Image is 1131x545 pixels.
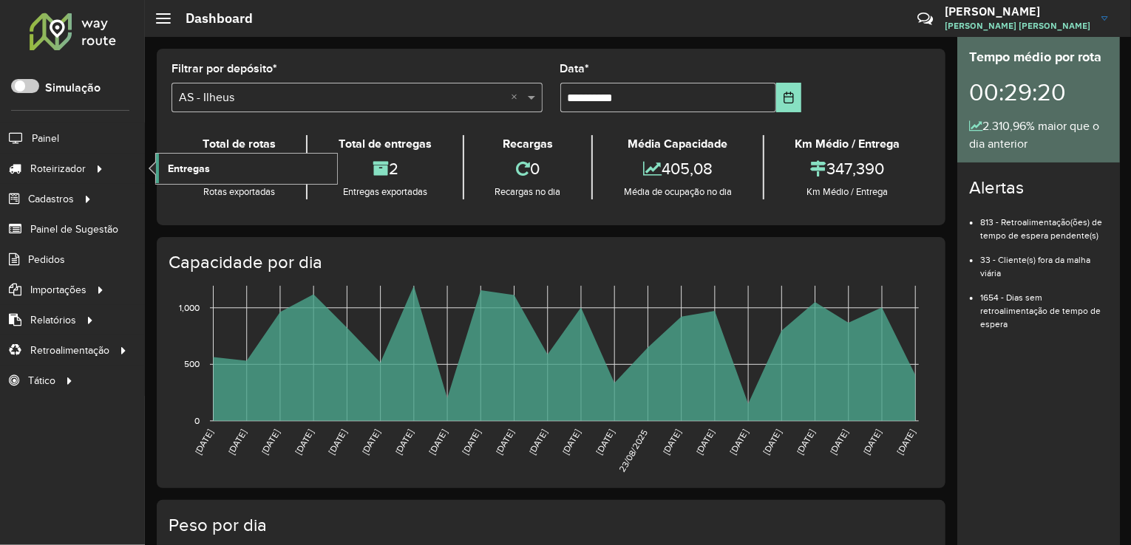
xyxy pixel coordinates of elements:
span: Importações [30,282,86,298]
div: Km Médio / Entrega [768,185,927,199]
text: [DATE] [862,428,883,456]
span: Painel [32,131,59,146]
text: [DATE] [561,428,583,456]
text: 23/08/2025 [617,428,649,474]
button: Choose Date [776,83,801,112]
div: 00:29:20 [969,67,1108,117]
text: [DATE] [761,428,783,456]
text: [DATE] [695,428,716,456]
label: Data [560,60,590,78]
li: 33 - Cliente(s) fora da malha viária [980,242,1108,280]
text: [DATE] [527,428,548,456]
text: [DATE] [661,428,682,456]
text: [DATE] [259,428,281,456]
div: 405,08 [597,153,758,185]
div: 0 [468,153,588,185]
text: [DATE] [226,428,248,456]
span: Clear all [512,89,524,106]
text: [DATE] [427,428,449,456]
text: [DATE] [728,428,750,456]
text: [DATE] [293,428,315,456]
text: [DATE] [494,428,515,456]
span: Relatórios [30,312,76,328]
div: Média de ocupação no dia [597,185,758,199]
div: Rotas exportadas [175,185,302,199]
span: Retroalimentação [30,343,109,358]
span: Cadastros [28,191,74,207]
h2: Dashboard [171,10,253,27]
text: [DATE] [327,428,348,456]
li: 1654 - Dias sem retroalimentação de tempo de espera [980,280,1108,331]
text: [DATE] [795,428,816,456]
a: Contato Rápido [909,3,941,35]
text: [DATE] [193,428,214,456]
text: [DATE] [360,428,381,456]
div: Total de entregas [311,135,458,153]
div: Entregas exportadas [311,185,458,199]
li: 813 - Retroalimentação(ões) de tempo de espera pendente(s) [980,205,1108,242]
a: Entregas [156,154,337,183]
h4: Peso por dia [169,515,931,536]
text: [DATE] [594,428,616,456]
text: 500 [184,360,200,369]
div: 2.310,96% maior que o dia anterior [969,117,1108,153]
span: Pedidos [28,252,65,267]
span: [PERSON_NAME] [PERSON_NAME] [945,19,1090,32]
div: Tempo médio por rota [969,47,1108,67]
text: [DATE] [393,428,415,456]
text: [DATE] [461,428,482,456]
div: Média Capacidade [597,135,758,153]
div: 2 [311,153,458,185]
div: Total de rotas [175,135,302,153]
h4: Alertas [969,177,1108,199]
span: Tático [28,373,55,388]
span: Entregas [168,161,210,176]
h3: [PERSON_NAME] [945,4,1090,18]
text: 1,000 [179,303,200,312]
label: Filtrar por depósito [171,60,277,78]
div: Recargas [468,135,588,153]
div: 347,390 [768,153,927,185]
span: Painel de Sugestão [30,222,118,237]
div: Recargas no dia [468,185,588,199]
text: 0 [194,416,200,425]
span: Roteirizador [30,161,86,176]
text: [DATE] [828,428,849,456]
h4: Capacidade por dia [169,252,931,273]
div: Km Médio / Entrega [768,135,927,153]
text: [DATE] [895,428,917,456]
label: Simulação [45,79,101,97]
